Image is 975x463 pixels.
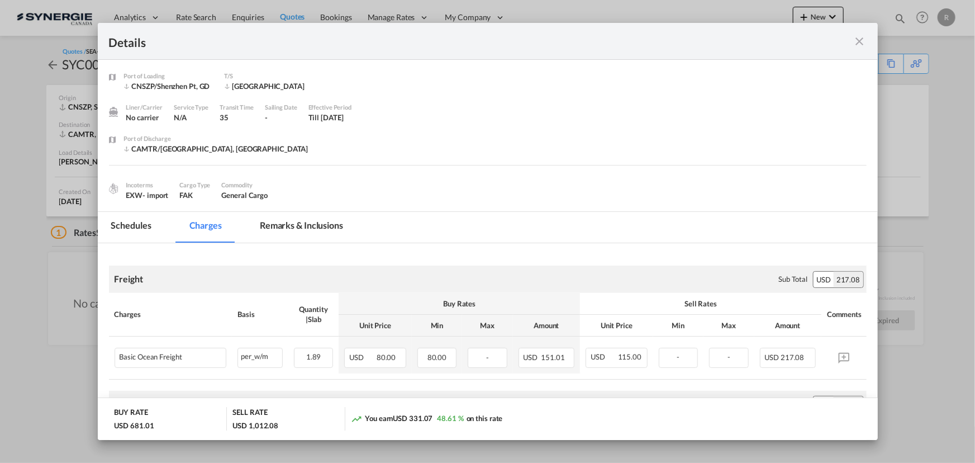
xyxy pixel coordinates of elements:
th: Unit Price [339,315,412,337]
div: Sub Total [778,274,807,284]
md-tab-item: Charges [176,212,235,243]
span: 80.00 [377,353,396,362]
div: Details [109,34,791,48]
div: Quantity | Slab [294,304,333,324]
md-tab-item: Schedules [98,212,165,243]
img: cargo.png [107,182,120,195]
div: 485.00 [834,396,863,412]
th: Min [412,315,462,337]
div: Freight [115,273,143,285]
th: Min [653,315,703,337]
div: FAK [179,190,210,200]
div: USD [814,272,834,287]
div: 217.08 [834,272,863,287]
span: 217.08 [781,353,804,362]
md-dialog: Port of Loading ... [98,23,878,440]
span: 151.01 [541,353,564,362]
md-icon: icon-close fg-AAA8AD m-0 cursor [853,35,867,48]
span: General Cargo [221,191,268,200]
span: USD [524,353,540,362]
div: USD 681.01 [115,421,154,431]
span: 48.61 % [437,414,463,423]
span: - [486,353,489,362]
div: SELL RATE [232,407,267,420]
span: 115.00 [618,352,641,361]
div: Incoterms [126,180,169,190]
md-icon: icon-trending-up [351,413,362,424]
th: Unit Price [580,315,653,337]
div: Charges [115,309,227,319]
div: Effective Period [308,102,351,112]
div: No carrier [126,112,163,122]
span: 80.00 [427,353,447,362]
div: You earn on this rate [351,413,502,425]
div: USD 1,012.08 [232,421,278,431]
div: Port of Loading [124,71,213,81]
div: EXW [126,190,169,200]
th: Max [462,315,512,337]
div: Cargo Type [179,180,210,190]
div: Port of Discharge [124,134,308,144]
span: USD [349,353,375,362]
div: Till 14 Jul 2025 [308,112,344,122]
div: Sailing Date [265,102,297,112]
div: CAMTR/Montreal, QC [124,144,308,154]
span: USD 331.07 [393,414,432,423]
div: CNSZP/Shenzhen Pt, GD [124,81,213,91]
div: Basic Ocean Freight [120,353,182,361]
div: - import [142,190,168,200]
span: N/A [174,113,187,122]
md-pagination-wrapper: Use the left and right arrow keys to navigate between tabs [98,212,368,243]
th: Comments [821,293,866,337]
th: Max [703,315,754,337]
div: - [265,112,297,122]
div: 35 [220,112,254,122]
th: Amount [754,315,822,337]
div: Transit Time [220,102,254,112]
span: USD [591,352,616,361]
span: - [677,352,679,361]
div: USD [814,396,834,412]
div: Commodity [221,180,268,190]
div: Buy Rates [344,299,574,309]
div: BUY RATE [115,407,148,420]
span: - [727,352,730,361]
div: Service Type [174,102,208,112]
span: 1.89 [306,352,321,361]
div: VANCOUVER [225,81,314,91]
md-tab-item: Remarks & Inclusions [246,212,356,243]
div: Sell Rates [586,299,816,309]
div: T/S [225,71,314,81]
div: Liner/Carrier [126,102,163,112]
div: per_w/m [238,348,282,362]
div: Basis [237,309,282,319]
th: Amount [513,315,581,337]
span: USD [765,353,779,362]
